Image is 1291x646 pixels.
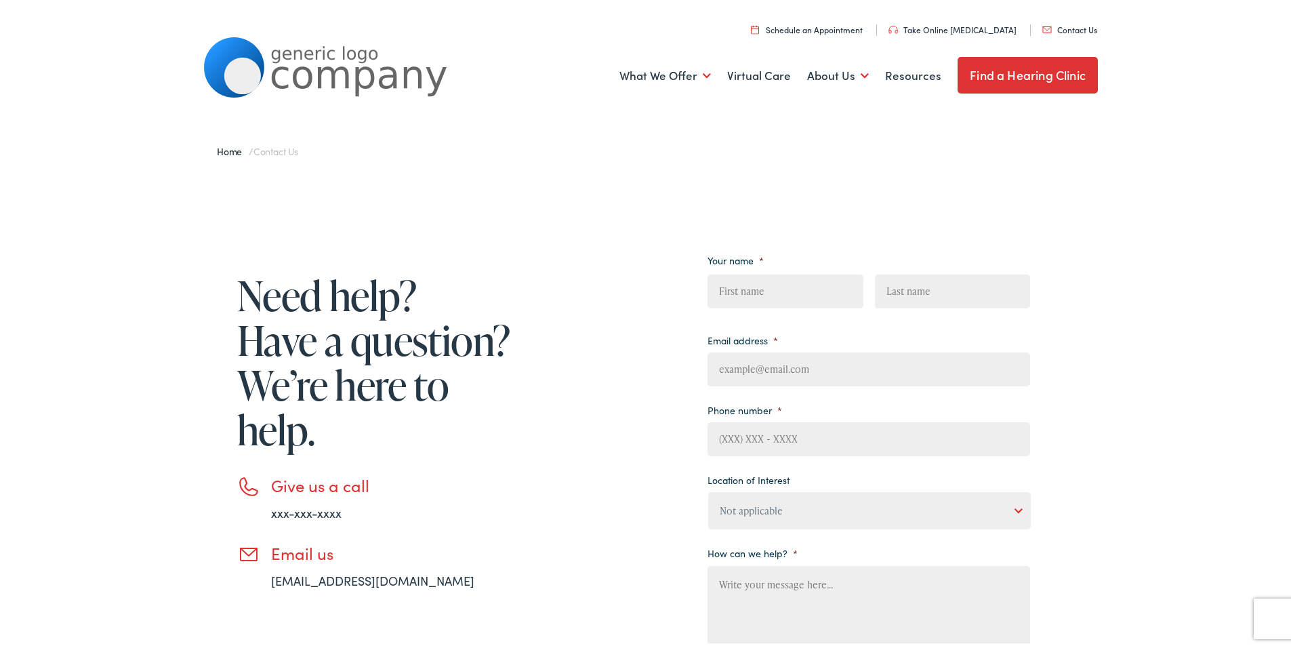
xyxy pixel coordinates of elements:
[708,420,1030,453] input: (XXX) XXX - XXXX
[958,54,1098,91] a: Find a Hearing Clinic
[708,331,778,344] label: Email address
[1042,24,1052,31] img: utility icon
[708,401,782,413] label: Phone number
[217,142,298,155] span: /
[888,23,898,31] img: utility icon
[727,48,791,98] a: Virtual Care
[708,350,1030,384] input: example@email.com
[875,272,1030,306] input: Last name
[271,569,474,586] a: [EMAIL_ADDRESS][DOMAIN_NAME]
[271,502,342,519] a: xxx-xxx-xxxx
[253,142,298,155] span: Contact Us
[1042,21,1097,33] a: Contact Us
[237,270,515,449] h1: Need help? Have a question? We’re here to help.
[708,544,798,557] label: How can we help?
[807,48,869,98] a: About Us
[751,22,759,31] img: utility icon
[708,251,764,264] label: Your name
[708,272,863,306] input: First name
[751,21,863,33] a: Schedule an Appointment
[619,48,711,98] a: What We Offer
[888,21,1017,33] a: Take Online [MEDICAL_DATA]
[708,471,790,483] label: Location of Interest
[885,48,941,98] a: Resources
[217,142,249,155] a: Home
[271,541,515,561] h3: Email us
[271,473,515,493] h3: Give us a call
